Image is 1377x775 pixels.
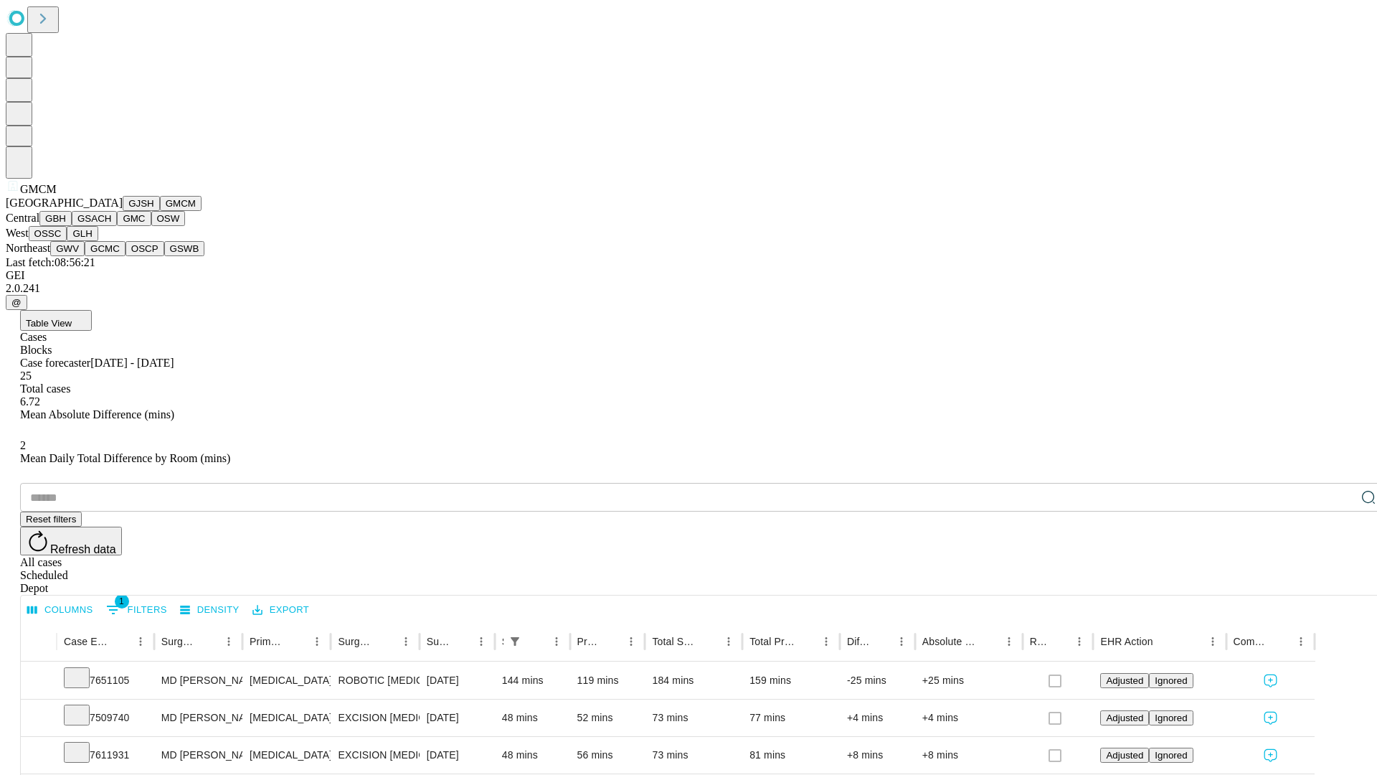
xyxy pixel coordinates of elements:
span: West [6,227,29,239]
div: [MEDICAL_DATA] [250,737,323,774]
div: MD [PERSON_NAME] [PERSON_NAME] Md [161,662,235,699]
div: [DATE] [427,700,488,736]
div: 159 mins [749,662,833,699]
div: [DATE] [427,737,488,774]
div: Surgery Date [427,636,450,647]
div: 119 mins [577,662,638,699]
button: Table View [20,310,92,331]
div: -25 mins [847,662,908,699]
button: Refresh data [20,527,122,555]
div: 73 mins [652,700,735,736]
button: Menu [546,631,567,652]
button: Menu [396,631,416,652]
div: MD [PERSON_NAME] [PERSON_NAME] Md [161,737,235,774]
button: OSW [151,211,186,226]
button: Sort [526,631,546,652]
span: Case forecaster [20,357,90,369]
button: Ignored [1149,710,1193,725]
button: Expand [28,669,49,694]
span: [DATE] - [DATE] [90,357,174,369]
div: 2.0.241 [6,282,1371,295]
button: Menu [1203,631,1223,652]
span: Central [6,212,39,224]
button: Export [249,599,313,621]
button: Sort [1049,631,1069,652]
span: Ignored [1155,713,1187,723]
span: Northeast [6,242,50,254]
div: +25 mins [922,662,1016,699]
span: Table View [26,318,72,329]
button: GMC [117,211,151,226]
span: Adjusted [1106,713,1143,723]
div: Case Epic Id [64,636,109,647]
div: 77 mins [749,700,833,736]
button: Menu [1291,631,1311,652]
div: 7611931 [64,737,147,774]
div: [MEDICAL_DATA] [250,700,323,736]
span: 1 [115,594,129,609]
button: GCMC [85,241,126,256]
div: EHR Action [1100,636,1153,647]
div: Total Predicted Duration [749,636,795,647]
button: GBH [39,211,72,226]
button: Expand [28,706,49,731]
div: 52 mins [577,700,638,736]
button: Density [176,599,243,621]
span: @ [11,297,22,308]
div: 7651105 [64,662,147,699]
span: Refresh data [50,543,116,555]
span: Adjusted [1106,750,1143,761]
button: Sort [699,631,719,652]
div: MD [PERSON_NAME] [PERSON_NAME] Md [161,700,235,736]
button: Select columns [24,599,97,621]
button: Sort [376,631,396,652]
button: Sort [601,631,621,652]
button: Sort [287,631,307,652]
button: GSACH [72,211,117,226]
div: 56 mins [577,737,638,774]
span: Ignored [1155,750,1187,761]
button: Menu [471,631,491,652]
button: Adjusted [1100,710,1149,725]
span: GMCM [20,183,57,195]
div: 73 mins [652,737,735,774]
button: Ignored [1149,673,1193,688]
button: Menu [816,631,836,652]
span: Last fetch: 08:56:21 [6,256,95,268]
button: GMCM [160,196,202,211]
div: Difference [847,636,870,647]
button: Menu [891,631,912,652]
div: Surgery Name [338,636,374,647]
div: ROBOTIC [MEDICAL_DATA] REPAIR [MEDICAL_DATA] INITIAL [338,662,412,699]
div: Scheduled In Room Duration [502,636,503,647]
span: 6.72 [20,395,40,408]
button: Expand [28,743,49,769]
div: 48 mins [502,737,563,774]
button: Menu [219,631,239,652]
button: Menu [999,631,1019,652]
div: 48 mins [502,700,563,736]
div: 144 mins [502,662,563,699]
button: Sort [796,631,816,652]
button: Menu [131,631,151,652]
button: GSWB [164,241,205,256]
div: Comments [1234,636,1269,647]
span: Mean Absolute Difference (mins) [20,408,174,421]
button: Show filters [505,631,525,652]
div: +8 mins [847,737,908,774]
div: EXCISION [MEDICAL_DATA] LESION EXCEPT [MEDICAL_DATA] TRUNK ETC 3.1 TO 4 CM [338,700,412,736]
button: OSCP [126,241,164,256]
div: 81 mins [749,737,833,774]
div: 1 active filter [505,631,525,652]
div: 184 mins [652,662,735,699]
span: Mean Daily Total Difference by Room (mins) [20,452,230,464]
button: Adjusted [1100,748,1149,763]
div: +8 mins [922,737,1016,774]
button: Sort [871,631,891,652]
button: GJSH [123,196,160,211]
button: Menu [307,631,327,652]
span: [GEOGRAPHIC_DATA] [6,197,123,209]
div: Total Scheduled Duration [652,636,697,647]
div: Primary Service [250,636,285,647]
button: Sort [199,631,219,652]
